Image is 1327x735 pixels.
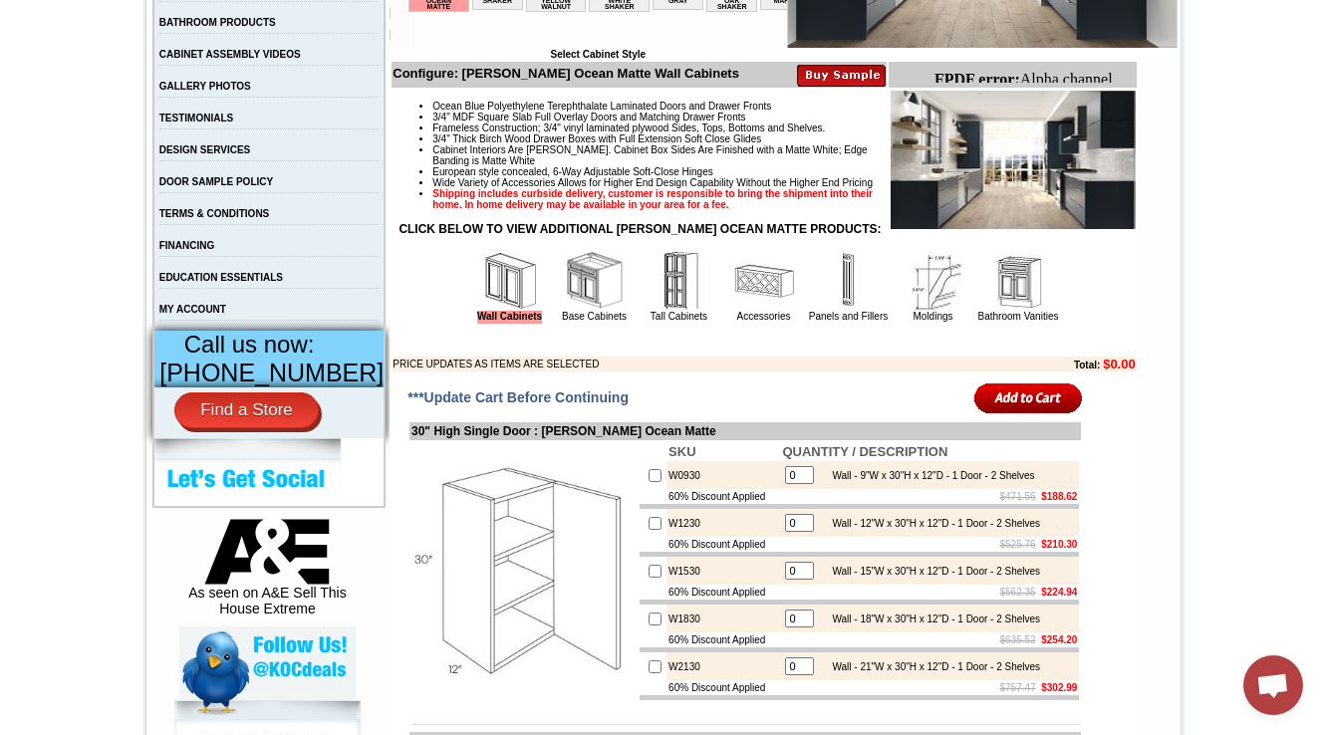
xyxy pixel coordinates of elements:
[1103,357,1136,371] b: $0.00
[174,392,319,428] a: Find a Store
[666,605,780,632] td: W1830
[432,101,771,112] span: Ocean Blue Polyethylene Terephthalate Laminated Doors and Drawer Fronts
[734,251,794,311] img: Accessories
[666,585,780,600] td: 60% Discount Applied
[1041,587,1077,598] b: $224.94
[159,144,251,155] a: DESIGN SERVICES
[666,557,780,585] td: W1530
[1074,360,1100,370] b: Total:
[159,272,283,283] a: EDUCATION ESSENTIALS
[974,381,1083,414] input: Add to Cart
[782,444,947,459] b: QUANTITY / DESCRIPTION
[241,56,244,57] img: spacer.gif
[1041,491,1077,502] b: $188.62
[562,311,627,322] a: Base Cabinets
[180,91,241,113] td: [PERSON_NAME] White Shaker
[822,661,1040,672] div: Wall - 21"W x 30"H x 12"D - 1 Door - 2 Shelves
[432,112,745,122] span: 3/4" MDF Square Slab Full Overlay Doors and Matching Drawer Fronts
[666,632,780,647] td: 60% Discount Applied
[118,91,178,113] td: [PERSON_NAME] Yellow Walnut
[666,489,780,504] td: 60% Discount Applied
[295,56,298,57] img: spacer.gif
[822,518,1040,529] div: Wall - 12"W x 30"H x 12"D - 1 Door - 2 Shelves
[393,66,739,81] b: Configure: [PERSON_NAME] Ocean Matte Wall Cabinets
[179,519,356,626] div: As seen on A&E Sell This House Extreme
[159,359,384,386] span: [PHONE_NUMBER]
[432,133,761,144] span: 3/4" Thick Birch Wood Drawer Boxes with Full Extension Soft Close Glides
[1000,634,1036,645] s: $635.52
[819,251,879,311] img: Panels and Fillers
[1041,634,1077,645] b: $254.20
[8,8,94,25] b: FPDF error:
[1041,682,1077,693] b: $302.99
[61,56,64,57] img: spacer.gif
[822,566,1040,577] div: Wall - 15"W x 30"H x 12"D - 1 Door - 2 Shelves
[1041,539,1077,550] b: $210.30
[651,311,707,322] a: Tall Cabinets
[432,122,825,133] span: Frameless Construction; 3/4" vinyl laminated plywood Sides, Tops, Bottoms and Shelves.
[407,389,629,405] span: ***Update Cart Before Continuing
[432,144,867,166] span: Cabinet Interiors Are [PERSON_NAME]. Cabinet Box Sides Are Finished with a Matte White; Edge Band...
[159,304,226,315] a: MY ACCOUNT
[822,470,1034,481] div: Wall - 9"W x 30"H x 12"D - 1 Door - 2 Shelves
[244,91,295,111] td: Baycreek Gray
[159,81,251,92] a: GALLERY PHOTOS
[411,459,636,683] img: 30'' High Single Door
[115,56,118,57] img: spacer.gif
[913,311,952,322] a: Moldings
[393,357,964,371] td: PRICE UPDATES AS ITEMS ARE SELECTED
[650,251,709,311] img: Tall Cabinets
[432,177,873,188] span: Wide Variety of Accessories Allows for Higher End Design Capability Without the Higher End Pricing
[666,461,780,489] td: W0930
[8,8,201,62] body: Alpha channel not supported: images/W0936_cnc_2.1.jpg.png
[159,49,301,60] a: CABINET ASSEMBLY VIDEOS
[184,331,315,358] span: Call us now:
[177,56,180,57] img: spacer.gif
[352,91,402,111] td: Bellmonte Maple
[1000,682,1036,693] s: $757.47
[432,166,712,177] span: European style concealed, 6-Way Adjustable Soft-Close Hinges
[159,240,215,251] a: FINANCING
[409,422,1081,440] td: 30" High Single Door : [PERSON_NAME] Ocean Matte
[1000,587,1036,598] s: $562.35
[668,444,695,459] b: SKU
[809,311,888,322] a: Panels and Fillers
[550,49,646,60] b: Select Cabinet Style
[159,17,276,28] a: BATHROOM PRODUCTS
[904,251,963,311] img: Moldings
[978,311,1059,322] a: Bathroom Vanities
[1000,491,1036,502] s: $471.56
[159,113,233,123] a: TESTIMONIALS
[666,537,780,552] td: 60% Discount Applied
[432,188,873,210] strong: Shipping includes curbside delivery, customer is responsible to bring the shipment into their hom...
[565,251,625,311] img: Base Cabinets
[737,311,791,322] a: Accessories
[298,91,349,113] td: Beachwood Oak Shaker
[480,251,540,311] img: Wall Cabinets
[64,91,115,111] td: Alabaster Shaker
[666,680,780,695] td: 60% Discount Applied
[1243,655,1303,715] div: Open chat
[822,613,1040,624] div: Wall - 18"W x 30"H x 12"D - 1 Door - 2 Shelves
[159,208,270,219] a: TERMS & CONDITIONS
[891,91,1136,229] img: Product Image
[159,176,273,187] a: DOOR SAMPLE POLICY
[1000,539,1036,550] s: $525.76
[666,509,780,537] td: W1230
[988,251,1048,311] img: Bathroom Vanities
[666,652,780,680] td: W2130
[477,311,542,324] a: Wall Cabinets
[349,56,352,57] img: spacer.gif
[398,222,881,236] strong: CLICK BELOW TO VIEW ADDITIONAL [PERSON_NAME] OCEAN MATTE PRODUCTS:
